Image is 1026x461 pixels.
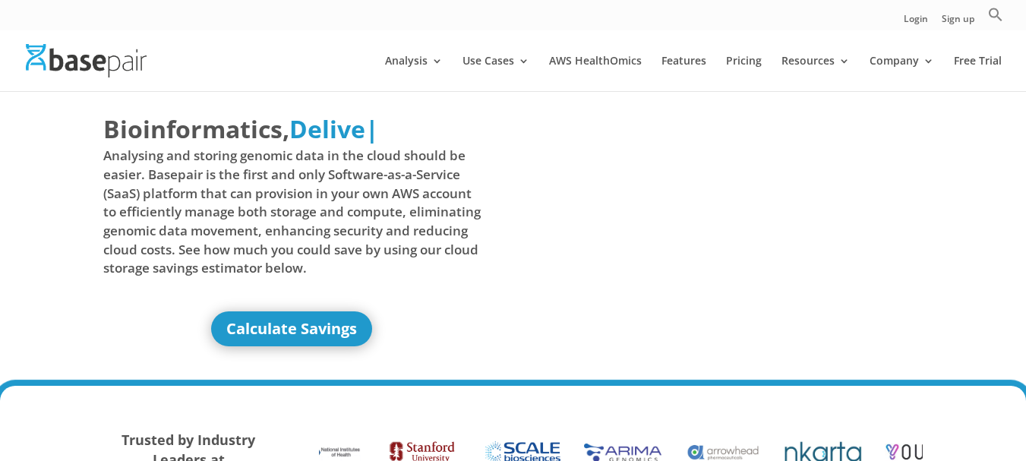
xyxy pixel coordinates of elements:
[103,147,481,277] span: Analysing and storing genomic data in the cloud should be easier. Basepair is the first and only ...
[26,44,147,77] img: Basepair
[661,55,706,91] a: Features
[904,14,928,30] a: Login
[988,7,1003,22] svg: Search
[942,14,974,30] a: Sign up
[870,55,934,91] a: Company
[525,112,903,324] iframe: Basepair - NGS Analysis Simplified
[988,7,1003,30] a: Search Icon Link
[781,55,850,91] a: Resources
[211,311,372,346] a: Calculate Savings
[385,55,443,91] a: Analysis
[954,55,1002,91] a: Free Trial
[549,55,642,91] a: AWS HealthOmics
[289,112,365,145] span: Delive
[365,112,379,145] span: |
[103,112,289,147] span: Bioinformatics,
[462,55,529,91] a: Use Cases
[726,55,762,91] a: Pricing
